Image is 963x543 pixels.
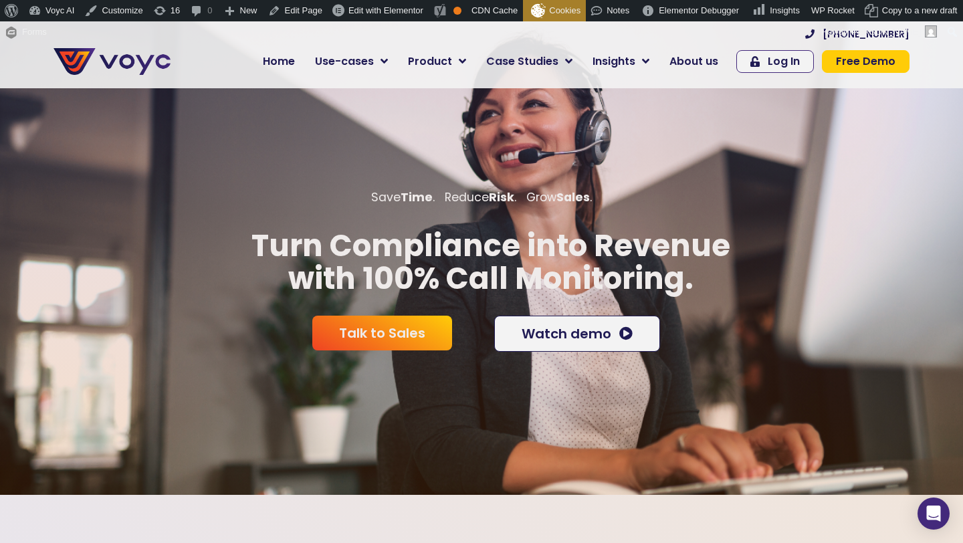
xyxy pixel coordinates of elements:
[339,326,425,340] span: Talk to Sales
[486,53,558,70] span: Case Studies
[305,48,398,75] a: Use-cases
[47,229,934,296] p: Turn Compliance into Revenue with 100% Call Monitoring.
[593,53,635,70] span: Insights
[659,48,728,75] a: About us
[849,27,921,37] span: [PERSON_NAME]
[918,498,950,530] div: Open Intercom Messenger
[836,56,895,67] span: Free Demo
[582,48,659,75] a: Insights
[522,327,611,340] span: Watch demo
[669,53,718,70] span: About us
[348,5,423,15] span: Edit with Elementor
[770,5,800,15] span: Insights
[556,189,590,205] b: Sales
[822,50,909,73] a: Free Demo
[263,53,295,70] span: Home
[253,48,305,75] a: Home
[453,7,461,15] div: OK
[489,189,514,205] b: Risk
[736,50,814,73] a: Log In
[476,48,582,75] a: Case Studies
[47,189,916,206] p: Save . Reduce . Grow .
[768,56,800,67] span: Log In
[53,48,171,75] img: voyc-full-logo
[398,48,476,75] a: Product
[817,21,942,43] a: Howdy,
[408,53,452,70] span: Product
[22,21,47,43] span: Forms
[312,316,452,350] a: Talk to Sales
[315,53,374,70] span: Use-cases
[805,29,909,39] a: [PHONE_NUMBER]
[494,316,660,352] a: Watch demo
[401,189,433,205] b: Time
